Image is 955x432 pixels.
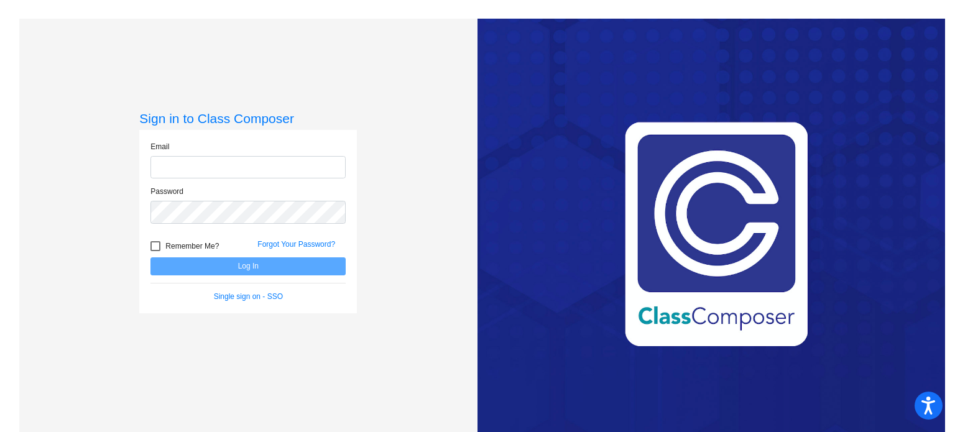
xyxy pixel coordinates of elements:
[150,186,183,197] label: Password
[257,240,335,249] a: Forgot Your Password?
[214,292,283,301] a: Single sign on - SSO
[139,111,357,126] h3: Sign in to Class Composer
[165,239,219,254] span: Remember Me?
[150,257,346,275] button: Log In
[150,141,169,152] label: Email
